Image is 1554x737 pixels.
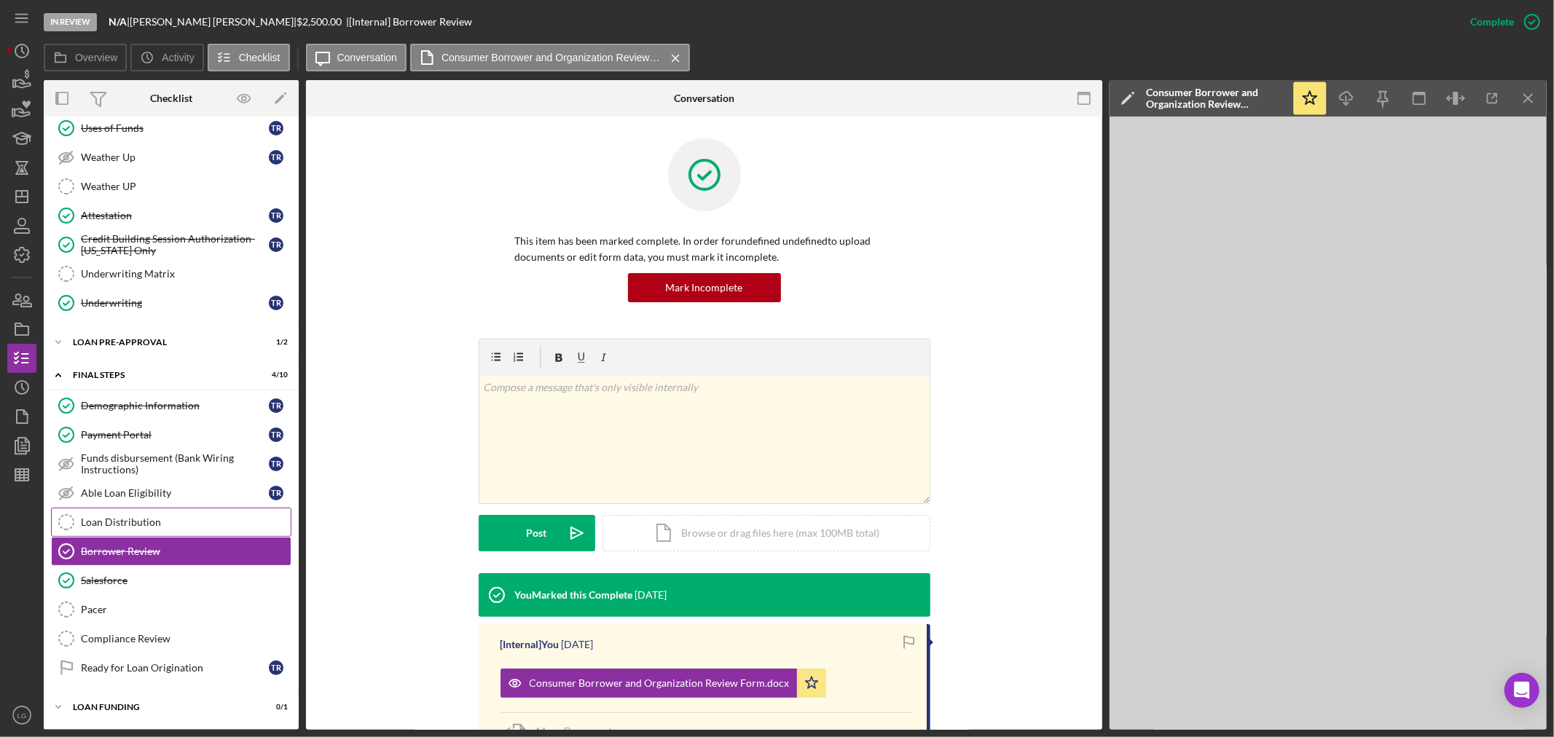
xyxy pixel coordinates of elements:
[269,457,283,471] div: t r
[81,633,291,645] div: Compliance Review
[44,44,127,71] button: Overview
[515,233,894,266] p: This item has been marked complete. In order for undefined undefined to upload documents or edit ...
[109,15,127,28] b: N/A
[346,16,472,28] div: | [Internal] Borrower Review
[81,233,269,256] div: Credit Building Session Authorization- [US_STATE] Only
[239,52,280,63] label: Checklist
[162,52,194,63] label: Activity
[262,703,288,712] div: 0 / 1
[44,13,97,31] div: In Review
[1110,117,1547,730] iframe: Document Preview
[635,589,667,601] time: 2025-08-15 18:40
[269,398,283,413] div: t r
[1470,7,1514,36] div: Complete
[73,338,251,347] div: Loan Pre-Approval
[297,16,346,28] div: $2,500.00
[337,52,398,63] label: Conversation
[51,420,291,449] a: Payment Portaltr
[51,449,291,478] a: Funds disbursement (Bank Wiring Instructions)tr
[269,208,283,223] div: t r
[75,52,117,63] label: Overview
[269,121,283,135] div: t r
[81,516,291,528] div: Loan Distribution
[1456,7,1547,36] button: Complete
[73,371,251,379] div: FINAL STEPS
[51,508,291,537] a: Loan Distribution
[17,712,27,720] text: LG
[51,624,291,653] a: Compliance Review
[262,371,288,379] div: 4 / 10
[269,150,283,165] div: t r
[208,44,290,71] button: Checklist
[410,44,690,71] button: Consumer Borrower and Organization Review Form.docx
[51,259,291,288] a: Underwriting Matrix
[130,16,297,28] div: [PERSON_NAME] [PERSON_NAME] |
[530,677,790,689] div: Consumer Borrower and Organization Review Form.docx
[51,288,291,318] a: Underwritingtr
[81,297,269,309] div: Underwriting
[1504,673,1539,708] div: Open Intercom Messenger
[130,44,203,71] button: Activity
[51,478,291,508] a: Able Loan Eligibilitytr
[81,604,291,615] div: Pacer
[81,545,291,557] div: Borrower Review
[81,452,269,476] div: Funds disbursement (Bank Wiring Instructions)
[537,725,617,737] span: Move Documents
[81,662,269,674] div: Ready for Loan Origination
[515,589,633,601] div: You Marked this Complete
[81,487,269,499] div: Able Loan Eligibility
[73,703,251,712] div: Loan Funding
[81,400,269,411] div: Demographic Information
[51,143,291,172] a: Weather Uptr
[81,122,269,134] div: Uses of Funds
[7,701,36,730] button: LG
[479,515,595,551] button: Post
[1146,87,1284,110] div: Consumer Borrower and Organization Review Form.docx
[109,16,130,28] div: |
[81,181,291,192] div: Weather UP
[269,427,283,442] div: t r
[51,566,291,595] a: Salesforce
[51,114,291,143] a: Uses of Fundstr
[562,639,594,650] time: 2025-08-15 18:36
[81,151,269,163] div: Weather Up
[81,210,269,221] div: Attestation
[501,669,826,698] button: Consumer Borrower and Organization Review Form.docx
[442,52,660,63] label: Consumer Borrower and Organization Review Form.docx
[81,575,291,586] div: Salesforce
[262,338,288,347] div: 1 / 2
[666,273,743,302] div: Mark Incomplete
[527,515,547,551] div: Post
[628,273,781,302] button: Mark Incomplete
[51,595,291,624] a: Pacer
[501,639,560,650] div: [Internal] You
[269,237,283,252] div: t r
[81,268,291,280] div: Underwriting Matrix
[269,486,283,500] div: t r
[51,172,291,201] a: Weather UP
[51,230,291,259] a: Credit Building Session Authorization- [US_STATE] Onlytr
[674,92,734,104] div: Conversation
[306,44,407,71] button: Conversation
[81,429,269,441] div: Payment Portal
[269,661,283,675] div: t r
[51,653,291,682] a: Ready for Loan Originationtr
[269,296,283,310] div: t r
[51,201,291,230] a: Attestationtr
[150,92,192,104] div: Checklist
[51,537,291,566] a: Borrower Review
[51,391,291,420] a: Demographic Informationtr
